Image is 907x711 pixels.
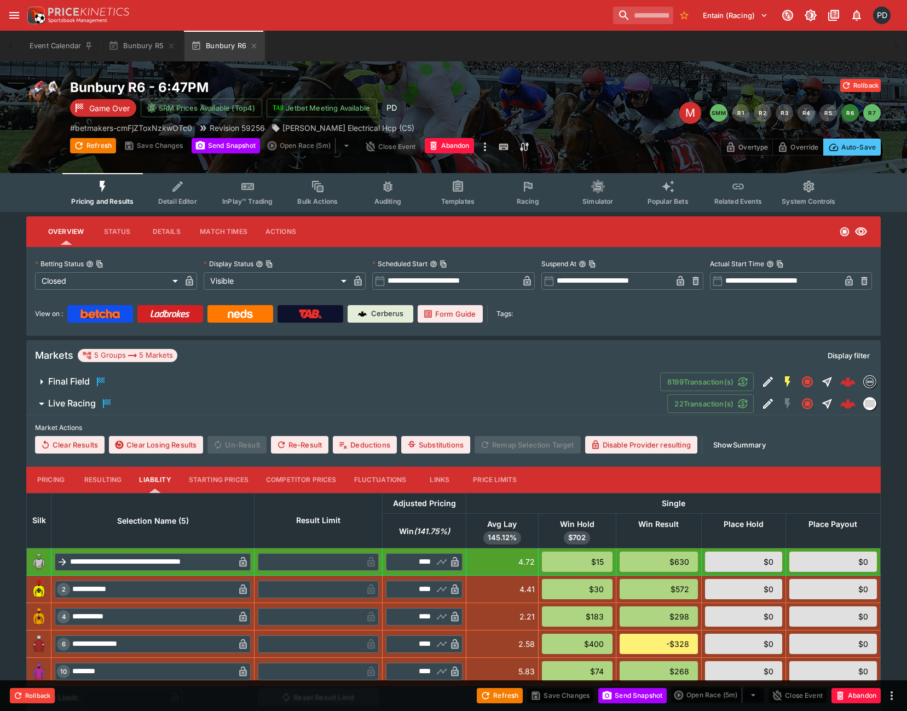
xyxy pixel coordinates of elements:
[39,219,93,245] button: Overview
[620,579,697,599] div: $572
[705,606,782,627] div: $0
[496,305,513,323] label: Tags:
[817,394,837,414] button: Straight
[841,141,876,153] p: Auto-Save
[35,436,105,454] button: Clear Results
[517,197,539,205] span: Racing
[710,259,764,268] p: Actual Start Time
[470,666,535,677] div: 5.83
[60,586,68,593] span: 2
[10,688,55,703] button: Rollback
[35,272,182,290] div: Closed
[35,349,73,362] h5: Markets
[837,371,859,393] a: d0922298-b248-40d8-ae14-3cd82942b39b
[613,7,673,24] input: search
[265,260,273,268] button: Copy To Clipboard
[541,259,576,268] p: Suspend At
[440,260,447,268] button: Copy To Clipboard
[371,308,403,319] p: Cerberus
[257,467,345,493] button: Competitor Prices
[184,31,265,61] button: Bunbury R6
[466,493,881,513] th: Single
[102,31,182,61] button: Bunbury R5
[837,393,859,415] a: 9a76155e-71e9-4dac-83e5-2a8a88c2fdaa
[542,579,613,599] div: $30
[864,376,876,388] img: betmakers
[542,661,613,681] div: $74
[475,518,529,531] span: Avg Lay
[30,663,48,680] img: runner 10
[256,260,263,268] button: Display StatusCopy To Clipboard
[192,138,260,153] button: Send Snapshot
[705,634,782,654] div: $0
[720,139,773,156] button: Overtype
[345,467,415,493] button: Fluctuations
[660,372,754,391] button: 8199Transaction(s)
[790,141,818,153] p: Override
[798,394,817,414] button: Closed
[817,372,837,392] button: Straight
[271,436,328,454] button: Re-Result
[789,606,877,627] div: $0
[35,305,63,323] label: View on :
[705,579,782,599] div: $0
[418,305,483,323] a: Form Guide
[273,102,284,113] img: jetbet-logo.svg
[483,532,521,543] span: 145.12%
[26,467,76,493] button: Pricing
[70,122,192,134] p: Copy To Clipboard
[714,197,762,205] span: Related Events
[387,525,462,538] span: Win(141.75%)
[801,397,814,410] svg: Closed
[30,581,48,598] img: runner 2
[204,259,253,268] p: Display Status
[93,219,142,245] button: Status
[754,104,771,122] button: R2
[30,635,48,653] img: runner 6
[24,4,46,26] img: PriceKinetics Logo
[48,376,90,387] h6: Final Field
[782,197,835,205] span: System Controls
[732,104,749,122] button: R1
[191,219,256,245] button: Match Times
[542,552,613,572] div: $15
[839,226,850,237] svg: Closed
[430,260,437,268] button: Scheduled StartCopy To Clipboard
[477,688,523,703] button: Refresh
[478,138,492,156] button: more
[542,606,613,627] div: $183
[707,436,772,454] button: ShowSummary
[158,197,197,205] span: Detail Editor
[26,79,61,114] img: horse_racing.png
[598,688,667,703] button: Send Snapshot
[542,634,613,654] div: $400
[840,396,856,411] div: 9a76155e-71e9-4dac-83e5-2a8a88c2fdaa
[840,396,856,411] img: logo-cerberus--red.svg
[425,140,474,151] span: Mark an event as closed and abandoned.
[70,138,116,153] button: Refresh
[80,309,120,318] img: Betcha
[62,173,844,212] div: Event type filters
[863,104,881,122] button: R7
[26,371,660,393] button: Final Field
[60,640,68,648] span: 6
[60,613,68,621] span: 4
[671,687,764,703] div: split button
[333,436,397,454] button: Deductions
[840,374,856,389] img: logo-cerberus--red.svg
[705,661,782,681] div: $0
[710,104,881,122] nav: pagination navigation
[348,305,413,323] a: Cerberus
[425,138,474,153] button: Abandon
[847,5,866,25] button: Notifications
[620,606,697,627] div: $298
[620,634,697,654] div: -$328
[372,259,427,268] p: Scheduled Start
[831,688,881,703] button: Abandon
[801,5,821,25] button: Toggle light/dark mode
[180,467,257,493] button: Starting Prices
[776,260,784,268] button: Copy To Clipboard
[48,8,129,16] img: PriceKinetics
[772,139,823,156] button: Override
[620,661,697,681] div: $268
